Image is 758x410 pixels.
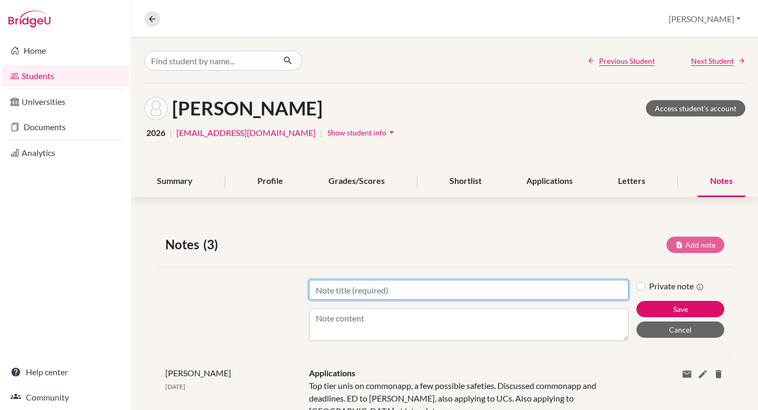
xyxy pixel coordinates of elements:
label: Private note [649,280,704,292]
span: Previous Student [599,55,655,66]
a: Analytics [2,142,129,163]
input: Note title (required) [309,280,629,300]
h1: [PERSON_NAME] [172,97,323,120]
a: Next Student [691,55,745,66]
div: Profile [245,166,296,197]
button: Save [636,301,724,317]
span: Show student info [327,128,386,137]
a: Home [2,40,129,61]
span: (3) [203,235,222,254]
div: Applications [514,166,585,197]
span: [DATE] [165,383,185,391]
img: Bridge-U [8,11,51,27]
span: Next Student [691,55,734,66]
a: Universities [2,91,129,112]
a: Community [2,387,129,408]
span: | [320,126,323,139]
a: Help center [2,362,129,383]
div: Notes [697,166,745,197]
div: Shortlist [437,166,494,197]
span: Applications [309,368,355,378]
span: [PERSON_NAME] [165,368,231,378]
button: Show student infoarrow_drop_down [327,124,397,141]
span: Notes [165,235,203,254]
a: [EMAIL_ADDRESS][DOMAIN_NAME] [176,126,316,139]
div: Grades/Scores [316,166,397,197]
a: Students [2,65,129,86]
a: Documents [2,116,129,138]
input: Find student by name... [144,51,275,71]
a: Previous Student [587,55,655,66]
div: Letters [605,166,658,197]
img: Luise Aschenbrenner's avatar [144,96,168,120]
button: Cancel [636,321,724,338]
button: [PERSON_NAME] [664,9,745,29]
i: arrow_drop_down [386,127,397,138]
a: Access student's account [646,100,745,116]
span: 2026 [146,126,165,139]
span: | [169,126,172,139]
button: Add note [666,237,724,253]
div: Summary [144,166,205,197]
